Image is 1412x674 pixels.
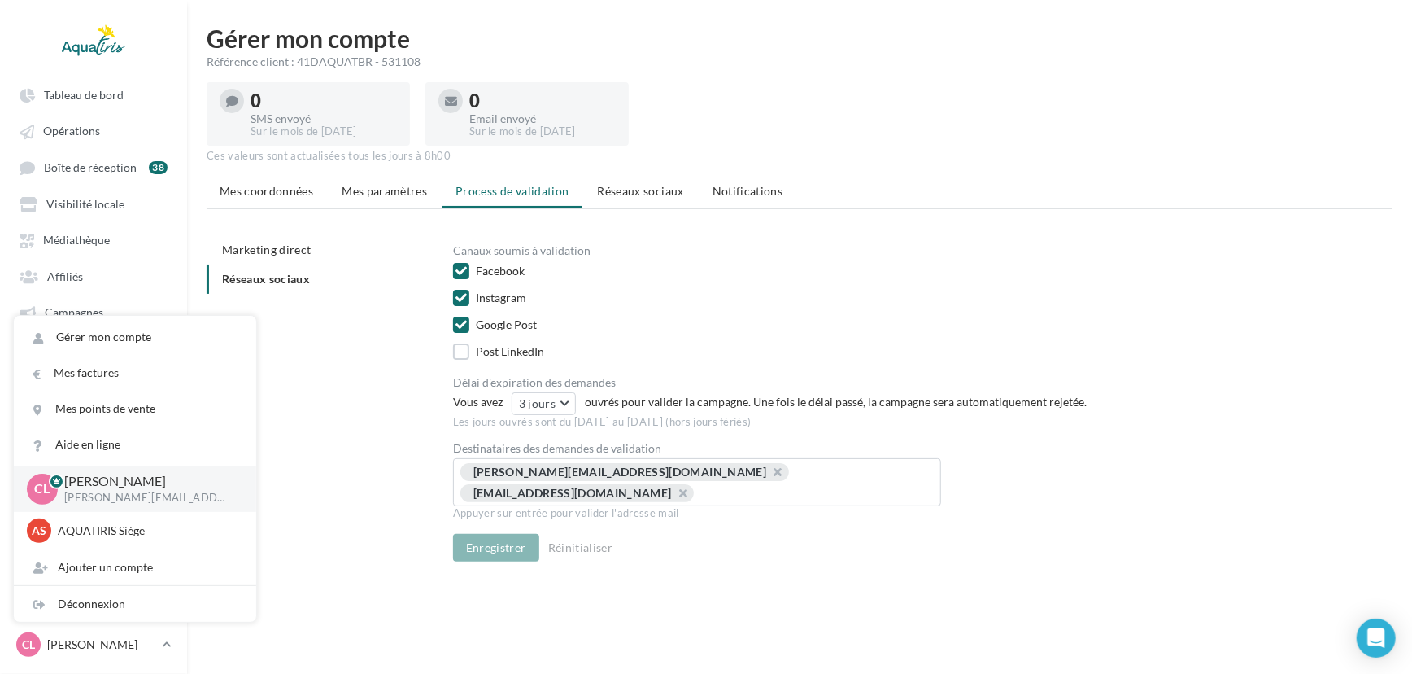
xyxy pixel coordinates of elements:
span: CL [35,479,50,498]
div: Appuyer sur entrée pour valider l'adresse mail [453,506,1399,521]
div: Facebook [476,263,778,279]
span: Vous avez [453,394,503,410]
a: Affiliés [10,261,177,291]
label: Canaux soumis à validation [453,242,1399,259]
span: CL [22,637,35,653]
h1: Gérer mon compte [207,26,1392,50]
div: Ces valeurs sont actualisées tous les jours à 8h00 [207,149,1392,164]
div: SMS envoyé [251,113,397,125]
p: [PERSON_NAME] [64,472,230,491]
span: 3 jours [519,396,556,410]
a: Aide en ligne [14,427,256,462]
div: Sur le mois de [DATE] [469,125,616,139]
div: [EMAIL_ADDRESS][DOMAIN_NAME] [473,486,672,500]
button: Réinitialiser [542,538,620,558]
div: Post LinkedIn [476,344,778,360]
a: CL [PERSON_NAME] [13,629,174,660]
div: Les jours ouvrés sont du [DATE] au [DATE] (hors jours fériés) [453,415,1399,430]
span: Mes coordonnées [220,184,313,198]
a: Mes points de vente [14,391,256,427]
span: AS [32,523,46,539]
div: 0 [469,92,616,110]
span: Opérations [43,125,100,138]
div: Ajouter un compte [14,549,256,585]
span: Médiathèque [43,234,110,247]
a: Tableau de bord [10,80,177,109]
span: Campagnes [45,306,103,320]
a: Gérer mon compte [14,319,256,355]
div: 0 [251,92,397,110]
span: Marketing direct [222,243,312,256]
button: 3 jours [512,392,576,415]
span: Boîte de réception [44,160,137,174]
div: Sur le mois de [DATE] [251,125,397,139]
a: Campagnes [10,297,177,326]
a: Mes factures [14,355,256,391]
div: Instagram [476,290,778,306]
a: Opérations [10,116,177,145]
span: Notifications [713,184,783,198]
a: Visibilité locale [10,189,177,218]
span: ouvrés pour valider la campagne. Une fois le délai passé, la campagne sera automatiquement rejetée. [585,394,1087,410]
a: Médiathèque [10,225,177,254]
label: Destinataires des demandes de validation [453,443,1399,454]
button: Enregistrer [453,534,539,562]
div: Open Intercom Messenger [1357,619,1396,658]
a: Boîte de réception 38 [10,152,177,182]
div: Déconnexion [14,586,256,622]
p: AQUATIRIS Siège [58,523,237,539]
div: Email envoyé [469,113,616,125]
span: Tableau de bord [44,88,124,102]
span: Mes paramètres [342,184,427,198]
div: [PERSON_NAME][EMAIL_ADDRESS][DOMAIN_NAME] [473,465,766,479]
div: 38 [149,161,168,174]
p: [PERSON_NAME][EMAIL_ADDRESS][DOMAIN_NAME] [64,491,230,505]
span: Affiliés [47,269,83,283]
div: Référence client : 41DAQUATBR - 531108 [207,54,1392,70]
span: Réseaux sociaux [598,184,684,198]
div: Google Post [476,317,778,333]
p: [PERSON_NAME] [47,637,155,653]
a: Boutique en ligne [10,334,177,362]
span: Visibilité locale [46,197,124,211]
label: Délai d'expiration des demandes [453,377,1399,388]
